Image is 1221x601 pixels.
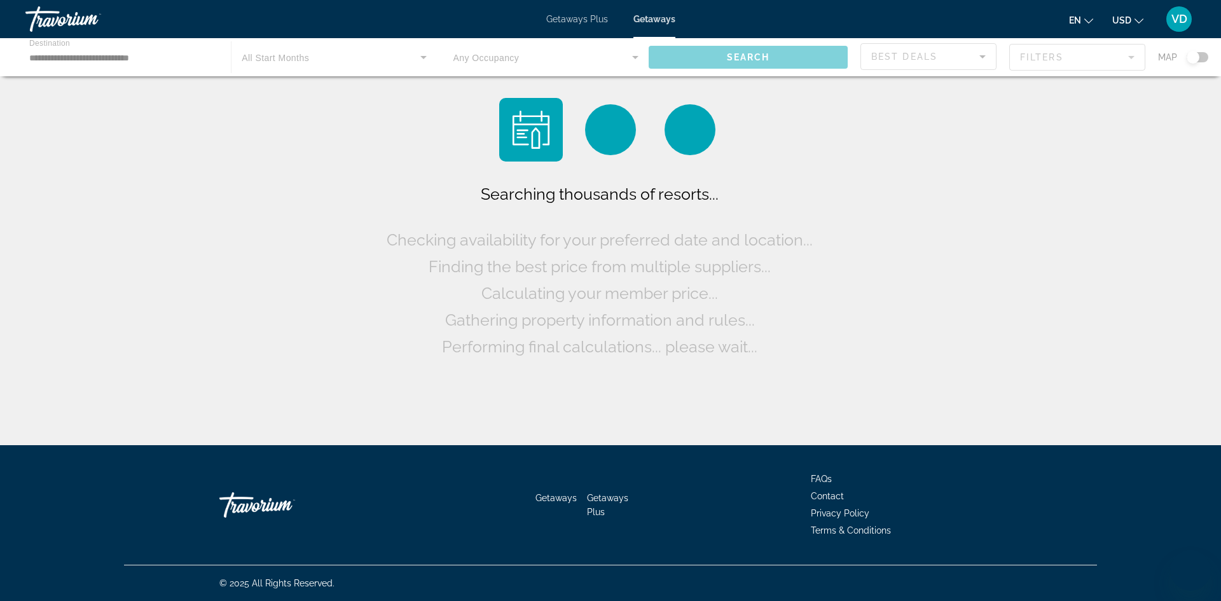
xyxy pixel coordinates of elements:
a: Contact [811,491,844,501]
span: Gathering property information and rules... [445,310,755,329]
span: Checking availability for your preferred date and location... [387,230,813,249]
span: en [1069,15,1081,25]
a: Getaways [535,493,577,503]
iframe: Button to launch messaging window [1170,550,1211,591]
span: Performing final calculations... please wait... [442,337,757,356]
a: Travorium [219,486,347,524]
a: Privacy Policy [811,508,869,518]
a: Getaways [633,14,675,24]
a: Getaways Plus [546,14,608,24]
a: FAQs [811,474,832,484]
span: Searching thousands of resorts... [481,184,719,204]
span: Finding the best price from multiple suppliers... [429,257,771,276]
button: Change currency [1112,11,1143,29]
span: VD [1171,13,1187,25]
span: Calculating your member price... [481,284,718,303]
button: User Menu [1162,6,1196,32]
span: USD [1112,15,1131,25]
a: Terms & Conditions [811,525,891,535]
a: Travorium [25,3,153,36]
button: Change language [1069,11,1093,29]
span: © 2025 All Rights Reserved. [219,578,335,588]
a: Getaways Plus [587,493,628,517]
